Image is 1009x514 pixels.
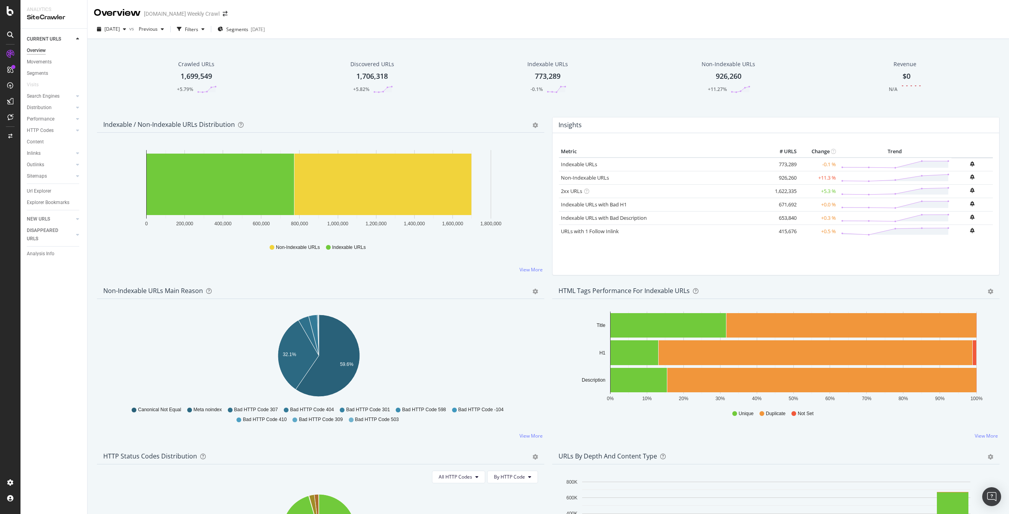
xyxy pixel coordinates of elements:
[27,199,82,207] a: Explorer Bookmarks
[679,396,688,401] text: 20%
[27,35,74,43] a: CURRENT URLS
[27,126,54,135] div: HTTP Codes
[970,228,974,233] div: bell-plus
[559,146,767,158] th: Metric
[799,146,838,158] th: Change
[739,410,754,417] span: Unique
[350,60,394,68] div: Discovered URLs
[104,26,120,32] span: 2025 Sep. 25th
[136,23,167,35] button: Previous
[283,352,296,357] text: 32.1%
[708,86,727,93] div: +11.27%
[799,211,838,225] td: +0.3 %
[597,323,606,328] text: Title
[27,115,74,123] a: Performance
[487,471,538,483] button: By HTTP Code
[982,487,1001,506] div: Open Intercom Messenger
[27,138,82,146] a: Content
[558,452,657,460] div: URLs by Depth and Content Type
[27,46,46,55] div: Overview
[346,406,390,413] span: Bad HTTP Code 301
[767,146,799,158] th: # URLS
[27,6,81,13] div: Analytics
[290,406,334,413] span: Bad HTTP Code 404
[27,13,81,22] div: SiteCrawler
[223,11,227,17] div: arrow-right-arrow-left
[27,149,41,158] div: Inlinks
[251,26,265,33] div: [DATE]
[767,211,799,225] td: 653,840
[27,161,44,169] div: Outlinks
[494,473,525,480] span: By HTTP Code
[767,171,799,184] td: 926,260
[27,215,50,223] div: NEW URLS
[442,221,464,226] text: 1,600,000
[903,71,910,81] span: $0
[214,221,232,226] text: 400,000
[970,174,974,180] div: bell-plus
[789,396,798,401] text: 50%
[27,46,82,55] a: Overview
[194,406,222,413] span: Meta noindex
[561,187,582,195] a: 2xx URLs
[702,60,755,68] div: Non-Indexable URLs
[27,126,74,135] a: HTTP Codes
[332,244,366,251] span: Indexable URLs
[138,406,181,413] span: Canonical Not Equal
[480,221,502,226] text: 1,800,000
[103,145,534,237] svg: A chart.
[27,104,52,112] div: Distribution
[799,184,838,198] td: +5.3 %
[27,81,47,89] a: Visits
[276,244,320,251] span: Non-Indexable URLs
[799,158,838,171] td: -0.1 %
[27,138,44,146] div: Content
[136,26,158,32] span: Previous
[27,35,61,43] div: CURRENT URLS
[970,161,974,167] div: bell-plus
[27,161,74,169] a: Outlinks
[642,396,652,401] text: 10%
[27,187,82,195] a: Url Explorer
[27,69,82,78] a: Segments
[558,312,990,403] svg: A chart.
[27,104,74,112] a: Distribution
[458,406,504,413] span: Bad HTTP Code -104
[404,221,425,226] text: 1,400,000
[291,221,308,226] text: 800,000
[402,406,446,413] span: Bad HTTP Code 598
[299,416,343,423] span: Bad HTTP Code 309
[599,350,606,356] text: H1
[27,172,74,180] a: Sitemaps
[103,452,197,460] div: HTTP Status Codes Distribution
[566,479,577,485] text: 800K
[752,396,761,401] text: 40%
[766,410,786,417] span: Duplicate
[988,289,993,294] div: gear
[226,26,248,33] span: Segments
[214,23,268,35] button: Segments[DATE]
[799,198,838,211] td: +0.0 %
[27,199,69,207] div: Explorer Bookmarks
[535,71,560,82] div: 773,289
[145,221,148,226] text: 0
[177,86,193,93] div: +5.79%
[558,287,690,295] div: HTML Tags Performance for Indexable URLs
[899,396,908,401] text: 80%
[129,25,136,32] span: vs
[532,289,538,294] div: gear
[103,121,235,128] div: Indexable / Non-Indexable URLs Distribution
[799,171,838,184] td: +11.3 %
[970,215,974,220] div: bell-plus
[715,396,725,401] text: 30%
[185,26,198,33] div: Filters
[27,58,52,66] div: Movements
[970,188,974,193] div: bell-plus
[234,406,278,413] span: Bad HTTP Code 307
[178,60,214,68] div: Crawled URLs
[103,287,203,295] div: Non-Indexable URLs Main Reason
[561,228,619,235] a: URLs with 1 Follow Inlink
[975,432,998,439] a: View More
